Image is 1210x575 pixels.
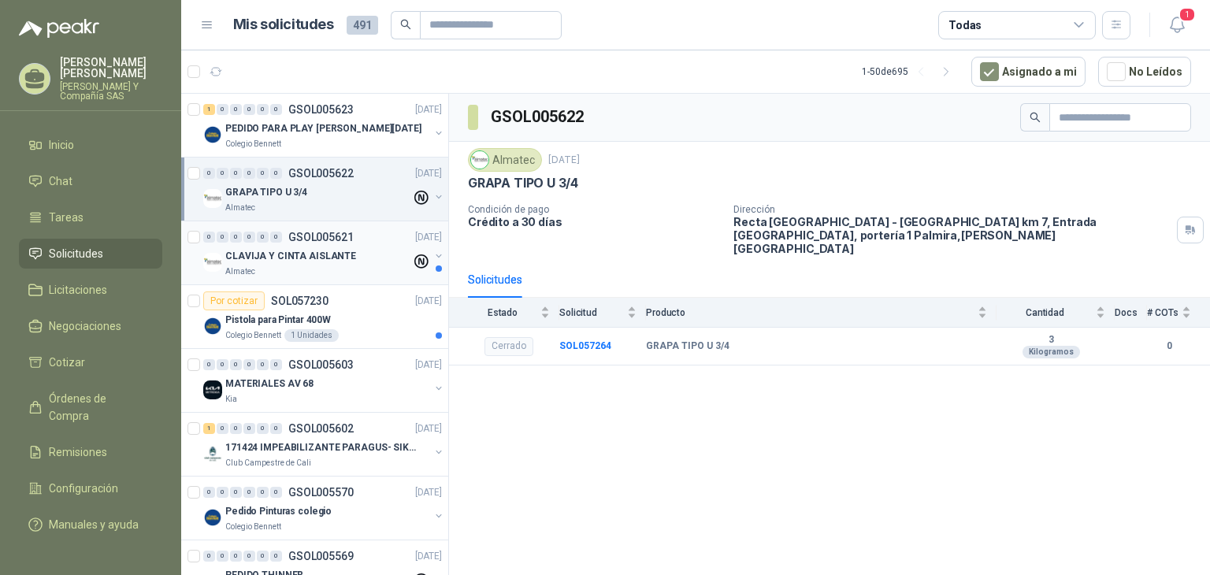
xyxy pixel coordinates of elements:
span: 1 [1178,7,1196,22]
a: 0 0 0 0 0 0 GSOL005570[DATE] Company LogoPedido Pinturas colegioColegio Bennett [203,483,445,533]
p: GSOL005622 [288,168,354,179]
div: 0 [217,168,228,179]
p: GSOL005603 [288,359,354,370]
p: Crédito a 30 días [468,215,721,228]
a: Licitaciones [19,275,162,305]
button: 1 [1163,11,1191,39]
p: Dirección [733,204,1171,215]
a: SOL057264 [559,340,611,351]
p: SOL057230 [271,295,328,306]
div: Almatec [468,148,542,172]
a: Chat [19,166,162,196]
span: Chat [49,172,72,190]
th: Solicitud [559,298,646,327]
span: Cantidad [997,307,1093,318]
p: [PERSON_NAME] [PERSON_NAME] [60,57,162,79]
div: 0 [257,423,269,434]
div: 0 [243,359,255,370]
div: 0 [203,551,215,562]
div: 0 [243,232,255,243]
a: 0 0 0 0 0 0 GSOL005603[DATE] Company LogoMATERIALES AV 68Kia [203,355,445,406]
p: PEDIDO PARA PLAY [PERSON_NAME][DATE] [225,121,421,136]
div: 0 [230,359,242,370]
a: Por cotizarSOL057230[DATE] Company LogoPistola para Pintar 400WColegio Bennett1 Unidades [181,285,448,349]
b: GRAPA TIPO U 3/4 [646,340,729,353]
a: Configuración [19,473,162,503]
a: Solicitudes [19,239,162,269]
div: 0 [217,104,228,115]
button: Asignado a mi [971,57,1086,87]
span: Configuración [49,480,118,497]
div: 0 [203,168,215,179]
img: Logo peakr [19,19,99,38]
div: 1 - 50 de 695 [862,59,959,84]
p: Colegio Bennett [225,521,281,533]
a: Inicio [19,130,162,160]
div: 0 [230,423,242,434]
p: Almatec [225,202,255,214]
div: 0 [257,104,269,115]
div: 0 [243,423,255,434]
div: 0 [257,359,269,370]
img: Company Logo [471,151,488,169]
div: 0 [243,487,255,498]
a: Manuales y ayuda [19,510,162,540]
span: Solicitudes [49,245,103,262]
span: Producto [646,307,974,318]
span: search [1030,112,1041,123]
th: Docs [1115,298,1147,327]
div: 0 [243,551,255,562]
div: 0 [217,359,228,370]
h3: GSOL005622 [491,105,586,129]
div: 0 [270,551,282,562]
p: Pistola para Pintar 400W [225,313,331,328]
span: Solicitud [559,307,624,318]
div: 0 [257,487,269,498]
span: 491 [347,16,378,35]
span: Negociaciones [49,317,121,335]
p: GRAPA TIPO U 3/4 [225,185,307,200]
span: Cotizar [49,354,85,371]
p: GSOL005621 [288,232,354,243]
p: Colegio Bennett [225,329,281,342]
p: CLAVIJA Y CINTA AISLANTE [225,249,356,264]
div: 0 [270,487,282,498]
div: 0 [217,423,228,434]
img: Company Logo [203,189,222,208]
th: Cantidad [997,298,1115,327]
span: search [400,19,411,30]
div: 1 Unidades [284,329,339,342]
img: Company Logo [203,444,222,463]
th: # COTs [1147,298,1210,327]
p: [DATE] [415,294,442,309]
span: Inicio [49,136,74,154]
p: 171424 IMPEABILIZANTE PARAGUS- SIKALASTIC [225,440,421,455]
div: Cerrado [484,337,533,356]
img: Company Logo [203,125,222,144]
div: 0 [217,232,228,243]
p: [DATE] [415,102,442,117]
div: 0 [270,423,282,434]
p: Recta [GEOGRAPHIC_DATA] - [GEOGRAPHIC_DATA] km 7, Entrada [GEOGRAPHIC_DATA], portería 1 Palmira ,... [733,215,1171,255]
span: Licitaciones [49,281,107,299]
a: 1 0 0 0 0 0 GSOL005602[DATE] Company Logo171424 IMPEABILIZANTE PARAGUS- SIKALASTICClub Campestre ... [203,419,445,469]
p: [DATE] [415,166,442,181]
div: Kilogramos [1023,346,1080,358]
div: 0 [217,551,228,562]
p: Condición de pago [468,204,721,215]
th: Producto [646,298,997,327]
div: 0 [243,168,255,179]
p: [DATE] [415,358,442,373]
b: 0 [1147,339,1191,354]
a: 1 0 0 0 0 0 GSOL005623[DATE] Company LogoPEDIDO PARA PLAY [PERSON_NAME][DATE]Colegio Bennett [203,100,445,150]
div: 0 [203,232,215,243]
th: Estado [449,298,559,327]
div: 0 [270,359,282,370]
div: 0 [243,104,255,115]
a: Órdenes de Compra [19,384,162,431]
span: Órdenes de Compra [49,390,147,425]
img: Company Logo [203,253,222,272]
p: Club Campestre de Cali [225,457,311,469]
p: GSOL005602 [288,423,354,434]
